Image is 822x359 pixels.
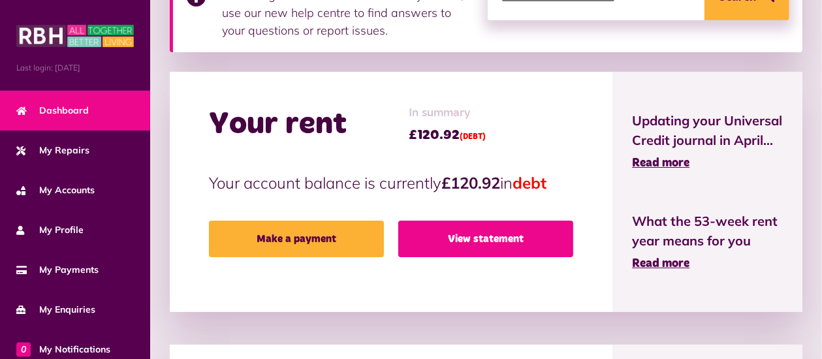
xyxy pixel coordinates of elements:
a: Make a payment [209,221,384,257]
span: In summary [409,104,486,122]
span: My Profile [16,223,84,237]
span: My Enquiries [16,303,95,317]
span: My Notifications [16,343,110,356]
span: 0 [16,342,31,356]
span: My Accounts [16,183,95,197]
span: What the 53-week rent year means for you [632,211,783,251]
span: (DEBT) [460,133,486,141]
a: Updating your Universal Credit journal in April... Read more [632,111,783,172]
span: Dashboard [16,104,89,117]
span: Last login: [DATE] [16,62,134,74]
a: View statement [398,221,573,257]
h2: Your rent [209,106,347,144]
span: debt [513,173,546,193]
span: My Payments [16,263,99,277]
span: My Repairs [16,144,89,157]
span: Read more [632,157,689,169]
span: Updating your Universal Credit journal in April... [632,111,783,150]
span: Read more [632,258,689,270]
img: MyRBH [16,23,134,49]
p: Your account balance is currently in [209,171,573,195]
a: What the 53-week rent year means for you Read more [632,211,783,273]
span: £120.92 [409,125,486,145]
strong: £120.92 [441,173,500,193]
